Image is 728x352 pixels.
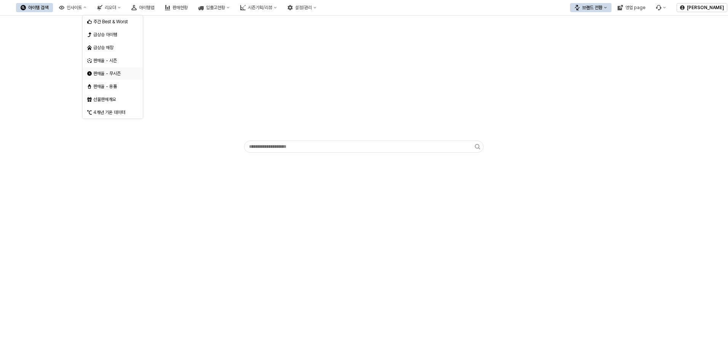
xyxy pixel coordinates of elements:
button: 인사이트 [54,3,91,12]
div: 선물판매개요 [93,96,134,102]
div: 급상승 매장 [93,45,134,51]
div: Select an option [83,15,143,119]
button: 아이템맵 [127,3,159,12]
button: [PERSON_NAME] [677,3,727,12]
div: 아이템맵 [139,5,154,10]
div: 영업 page [625,5,645,10]
button: 영업 page [613,3,650,12]
div: 주간 Best & Worst [93,19,134,25]
div: 인사이트 [67,5,82,10]
div: 브랜드 전환 [582,5,602,10]
div: 시즌기획/리뷰 [248,5,272,10]
div: 판매현황 [172,5,188,10]
div: 아이템 검색 [28,5,48,10]
p: [PERSON_NAME] [687,5,724,11]
button: 리오더 [93,3,125,12]
span: 판매율 - 용품 [93,84,117,90]
div: 버그 제보 및 기능 개선 요청 [651,3,671,12]
div: 리오더 [105,5,116,10]
div: 판매율 - 시즌 [93,58,134,64]
button: 브랜드 전환 [570,3,611,12]
div: 급상승 아이템 [93,32,134,38]
button: 시즌기획/리뷰 [236,3,281,12]
button: 입출고현황 [194,3,234,12]
button: 아이템 검색 [16,3,53,12]
button: 판매현황 [160,3,192,12]
div: 입출고현황 [206,5,225,10]
button: 설정/관리 [283,3,321,12]
div: 판매율 - 무시즌 [93,70,134,77]
div: 4개년 기온 데이터 [93,109,134,115]
div: 설정/관리 [295,5,312,10]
